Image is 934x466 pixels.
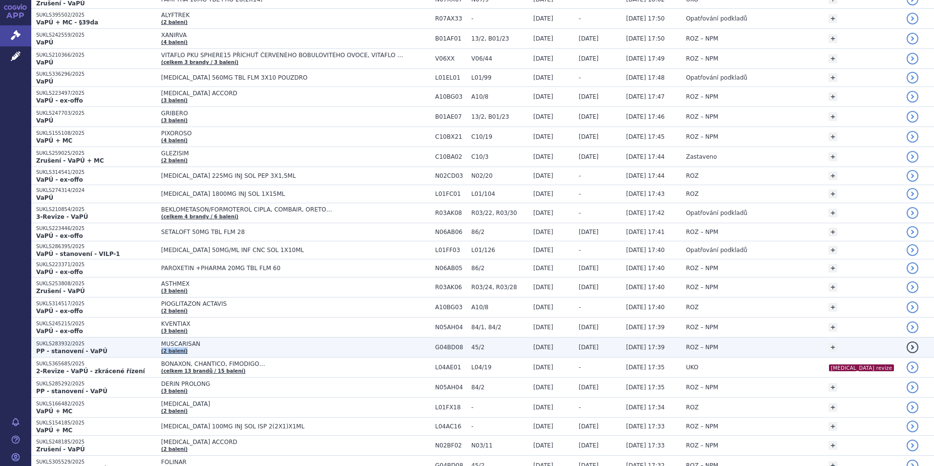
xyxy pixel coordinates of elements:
[435,210,467,216] span: R03AK08
[828,283,837,292] a: +
[471,247,529,254] span: L01/126
[828,112,837,121] a: +
[828,441,837,450] a: +
[36,169,156,176] p: SUKLS314541/2025
[471,344,529,351] span: 45/2
[579,304,581,311] span: -
[626,229,665,235] span: [DATE] 17:41
[36,71,156,78] p: SUKLS336296/2025
[626,247,665,254] span: [DATE] 17:40
[686,384,718,391] span: ROZ – NPM
[533,172,553,179] span: [DATE]
[161,12,405,19] span: ALYFTREK
[626,153,665,160] span: [DATE] 17:44
[579,172,581,179] span: -
[435,133,467,140] span: C10BX21
[36,401,156,407] p: SUKLS166482/2025
[907,53,918,64] a: detail
[36,408,72,415] strong: VaPÚ + MC
[36,97,83,104] strong: VaPÚ - ex-offo
[579,15,581,22] span: -
[161,360,405,367] span: BONAXON, CHANTICO, FIMODIGO…
[533,344,553,351] span: [DATE]
[36,243,156,250] p: SUKLS286395/2025
[907,131,918,143] a: detail
[161,138,188,143] a: (4 balení)
[907,111,918,123] a: detail
[579,35,599,42] span: [DATE]
[471,384,529,391] span: 84/2
[36,206,156,213] p: SUKLS210854/2025
[471,113,529,120] span: 13/2, B01/23
[161,60,238,65] a: (celkem 3 brandy / 3 balení)
[36,446,85,453] strong: Zrušení - VaPÚ
[626,284,665,291] span: [DATE] 17:40
[161,381,405,387] span: DERIN PROLONG
[471,404,529,411] span: -
[471,191,529,197] span: L01/104
[686,442,718,449] span: ROZ – NPM
[435,172,467,179] span: N02CD03
[435,191,467,197] span: L01FC01
[36,90,156,97] p: SUKLS223497/2025
[36,117,53,124] strong: VaPÚ
[686,404,699,411] span: ROZ
[907,341,918,353] a: detail
[435,229,467,235] span: N06AB06
[161,265,405,272] span: PAROXETIN +PHARMA 20MG TBL FLM 60
[828,422,837,431] a: +
[533,384,553,391] span: [DATE]
[579,265,599,272] span: [DATE]
[471,324,529,331] span: 84/1, 84/2
[626,191,665,197] span: [DATE] 17:43
[161,158,188,163] a: (2 balení)
[36,137,72,144] strong: VaPÚ + MC
[435,404,467,411] span: L01FX18
[36,280,156,287] p: SUKLS253808/2025
[907,170,918,182] a: detail
[686,284,718,291] span: ROZ – NPM
[435,324,467,331] span: N05AH04
[579,442,599,449] span: [DATE]
[626,113,665,120] span: [DATE] 17:46
[533,210,553,216] span: [DATE]
[471,210,529,216] span: R03/22, R03/30
[686,113,718,120] span: ROZ – NPM
[435,442,467,449] span: N02BF02
[161,288,188,294] a: (3 balení)
[435,247,467,254] span: L01FF03
[161,150,405,157] span: GLEZISIM
[435,15,467,22] span: R07AX33
[686,191,699,197] span: ROZ
[907,421,918,432] a: detail
[161,74,405,81] span: [MEDICAL_DATA] 560MG TBL FLM 3X10 POUZDRO
[533,15,553,22] span: [DATE]
[686,423,718,430] span: ROZ – NPM
[626,74,665,81] span: [DATE] 17:48
[435,265,467,272] span: N06AB05
[533,284,553,291] span: [DATE]
[907,13,918,24] a: detail
[533,364,553,371] span: [DATE]
[471,133,529,140] span: C10/19
[533,229,553,235] span: [DATE]
[471,172,529,179] span: N02/20
[435,74,467,81] span: L01EL01
[435,113,467,120] span: B01AE07
[828,403,837,412] a: +
[161,423,405,430] span: [MEDICAL_DATA] 100MG INJ SOL ISP 2(2X1)X1ML
[36,288,85,295] strong: Zrušení - VaPÚ
[533,93,553,100] span: [DATE]
[579,74,581,81] span: -
[36,459,156,466] p: SUKLS305529/2025
[36,213,88,220] strong: 3-Revize - VaPÚ
[36,427,72,434] strong: VaPÚ + MC
[36,130,156,137] p: SUKLS155108/2025
[907,402,918,413] a: detail
[36,12,156,19] p: SUKLS395502/2025
[686,229,718,235] span: ROZ – NPM
[907,281,918,293] a: detail
[686,133,718,140] span: ROZ – NPM
[161,247,405,254] span: [MEDICAL_DATA] 50MG/ML INF CNC SOL 1X10ML
[579,423,599,430] span: [DATE]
